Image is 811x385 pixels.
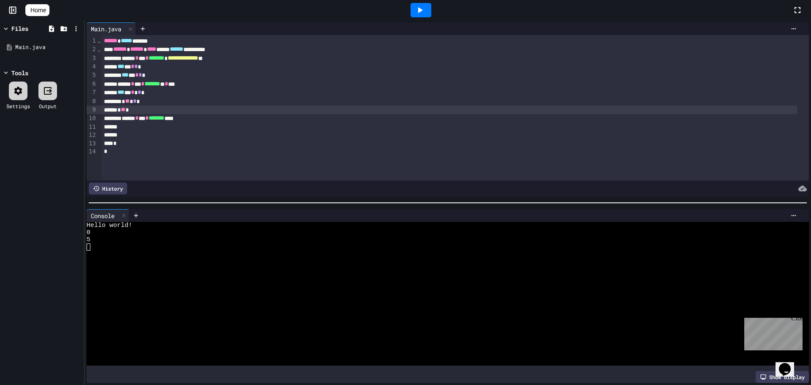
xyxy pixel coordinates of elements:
span: Hello world! [87,222,132,229]
div: Console [87,209,129,222]
div: History [89,183,127,194]
div: Main.java [15,43,81,52]
div: 12 [87,131,97,139]
div: 10 [87,114,97,123]
span: Fold line [97,37,101,44]
div: 1 [87,37,97,45]
div: 6 [87,80,97,88]
span: 5 [87,236,90,243]
div: 3 [87,54,97,63]
div: 9 [87,106,97,114]
div: Output [39,102,57,110]
a: Home [25,4,49,16]
iframe: chat widget [776,351,803,377]
div: 11 [87,123,97,131]
span: Home [30,6,46,14]
div: Console [87,211,119,220]
iframe: chat widget [741,314,803,350]
div: 8 [87,97,97,106]
div: 7 [87,88,97,97]
div: 14 [87,147,97,156]
div: Show display [756,371,809,383]
div: 4 [87,63,97,71]
span: 0 [87,229,90,236]
div: Main.java [87,25,125,33]
div: 13 [87,139,97,148]
div: Main.java [87,22,136,35]
div: 5 [87,71,97,79]
div: Settings [6,102,30,110]
div: Chat with us now!Close [3,3,58,54]
div: 2 [87,45,97,54]
span: Fold line [97,46,101,53]
div: Tools [11,68,28,77]
div: Files [11,24,28,33]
